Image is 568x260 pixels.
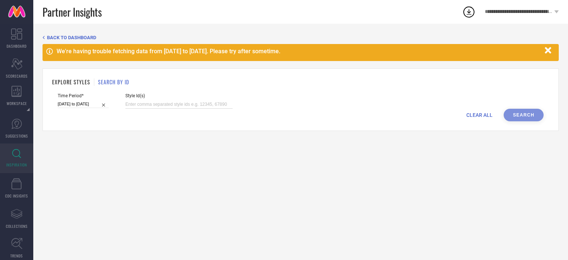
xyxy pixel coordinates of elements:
[58,100,109,108] input: Select time period
[43,4,102,20] span: Partner Insights
[6,133,28,139] span: SUGGESTIONS
[7,43,27,49] span: DASHBOARD
[98,78,129,86] h1: SEARCH BY ID
[466,112,493,118] span: CLEAR ALL
[52,78,90,86] h1: EXPLORE STYLES
[58,93,109,98] span: Time Period*
[10,253,23,259] span: TRENDS
[6,223,28,229] span: COLLECTIONS
[125,100,233,109] input: Enter comma separated style ids e.g. 12345, 67890
[6,162,27,168] span: INSPIRATION
[7,101,27,106] span: WORKSPACE
[6,73,28,79] span: SCORECARDS
[43,35,559,40] div: Back TO Dashboard
[57,48,541,55] div: We're having trouble fetching data from [DATE] to [DATE]. Please try after sometime.
[125,93,233,98] span: Style Id(s)
[5,193,28,199] span: CDC INSIGHTS
[462,5,476,18] div: Open download list
[47,35,96,40] span: BACK TO DASHBOARD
